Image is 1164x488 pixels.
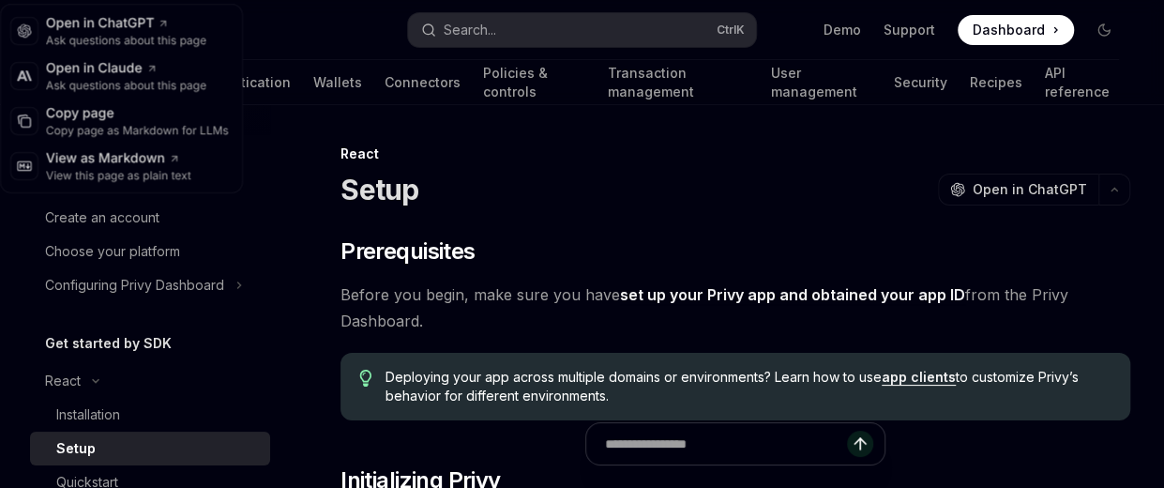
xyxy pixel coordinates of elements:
span: Dashboard [973,21,1045,39]
a: Wallets [313,60,362,105]
div: Create an account [45,206,159,229]
span: Before you begin, make sure you have from the Privy Dashboard. [340,282,1130,334]
a: API reference [1045,60,1119,105]
h1: Setup [340,173,418,206]
span: Prerequisites [340,236,475,267]
a: Choose your platform [30,235,270,268]
div: Open in Claude [46,59,206,78]
div: View this page as plain text [46,168,191,183]
span: Open in ChatGPT [973,180,1087,199]
a: Transaction management [608,60,748,105]
a: Dashboard [958,15,1074,45]
a: set up your Privy app and obtained your app ID [620,285,965,305]
div: Copy page [46,104,229,123]
div: Installation [56,404,120,426]
a: Support [884,21,935,39]
div: Ask questions about this page [46,78,206,93]
a: Security [894,60,947,105]
a: Create an account [30,201,270,235]
a: Connectors [385,60,461,105]
h5: Get started by SDK [45,332,172,355]
div: React [340,145,1130,163]
a: Recipes [970,60,1022,105]
button: Open in ChatGPT [938,174,1098,206]
a: app clients [882,369,956,386]
div: React [45,370,81,392]
a: Policies & controls [483,60,585,105]
a: Setup [30,432,270,465]
div: Copy page as Markdown for LLMs [46,123,229,138]
span: Deploying your app across multiple domains or environments? Learn how to use to customize Privy’s... [385,368,1111,405]
button: Toggle dark mode [1089,15,1119,45]
a: Demo [824,21,861,39]
div: Setup [56,437,96,460]
div: Choose your platform [45,240,180,263]
a: User management [771,60,871,105]
div: Ask questions about this page [46,33,206,48]
button: Send message [847,431,873,457]
div: Search... [444,19,496,41]
div: Configuring Privy Dashboard [45,274,224,297]
div: View as Markdown [46,149,191,168]
svg: Tip [359,370,372,387]
button: Search...CtrlK [408,13,756,47]
span: Ctrl K [717,23,745,38]
div: Open in ChatGPT [46,14,206,33]
a: Installation [30,398,270,432]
